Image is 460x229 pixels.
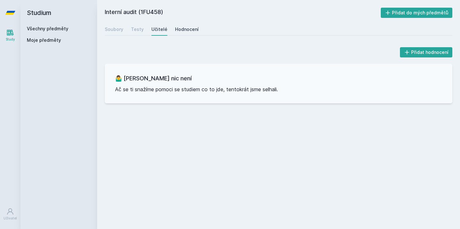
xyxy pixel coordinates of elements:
[105,23,123,36] a: Soubory
[6,37,15,42] div: Study
[131,26,144,33] div: Testy
[1,204,19,224] a: Uživatel
[115,74,442,83] h3: 🤷‍♂️ [PERSON_NAME] nic není
[175,26,199,33] div: Hodnocení
[105,26,123,33] div: Soubory
[151,23,167,36] a: Učitelé
[4,216,17,221] div: Uživatel
[175,23,199,36] a: Hodnocení
[131,23,144,36] a: Testy
[105,8,381,18] h2: Interní audit (1FU458)
[400,47,453,57] button: Přidat hodnocení
[27,37,61,43] span: Moje předměty
[151,26,167,33] div: Učitelé
[115,85,442,93] p: Ač se ti snažíme pomoci se studiem co to jde, tentokrát jsme selhali.
[27,26,68,31] a: Všechny předměty
[381,8,453,18] button: Přidat do mých předmětů
[1,26,19,45] a: Study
